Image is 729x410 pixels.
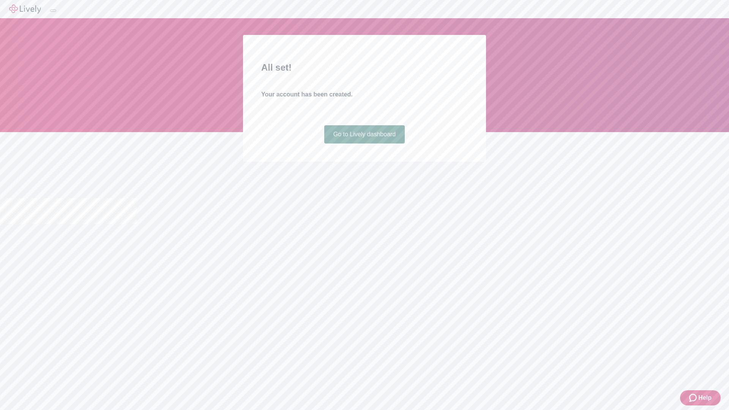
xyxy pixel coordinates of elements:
[689,393,698,402] svg: Zendesk support icon
[680,390,721,405] button: Zendesk support iconHelp
[261,90,468,99] h4: Your account has been created.
[261,61,468,74] h2: All set!
[9,5,41,14] img: Lively
[50,9,56,12] button: Log out
[324,125,405,143] a: Go to Lively dashboard
[698,393,712,402] span: Help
